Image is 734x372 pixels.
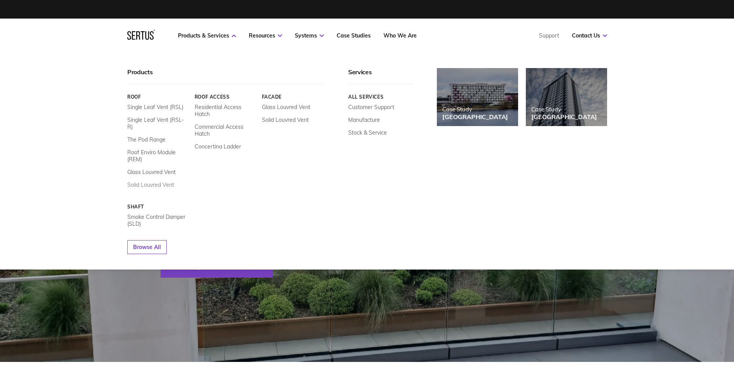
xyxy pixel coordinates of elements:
[127,204,189,210] a: Shaft
[348,104,394,111] a: Customer Support
[437,68,518,126] a: Case Study[GEOGRAPHIC_DATA]
[531,106,597,113] div: Case Study
[348,116,380,123] a: Manufacture
[127,149,189,163] a: Roof Enviro Module (REM)
[127,116,189,130] a: Single Leaf Vent (RSL-R)
[595,282,734,372] iframe: Chat Widget
[127,94,189,100] a: Roof
[348,68,414,84] div: Services
[127,181,174,188] a: Solid Louvred Vent
[127,169,176,176] a: Glass Louvred Vent
[383,32,417,39] a: Who We Are
[262,116,308,123] a: Solid Louvred Vent
[178,32,236,39] a: Products & Services
[127,240,167,254] a: Browse All
[348,129,387,136] a: Stock & Service
[531,113,597,121] div: [GEOGRAPHIC_DATA]
[194,123,256,137] a: Commercial Access Hatch
[127,68,323,84] div: Products
[539,32,559,39] a: Support
[194,94,256,100] a: Roof Access
[442,106,508,113] div: Case Study
[295,32,324,39] a: Systems
[526,68,607,126] a: Case Study[GEOGRAPHIC_DATA]
[262,104,310,111] a: Glass Louvred Vent
[337,32,371,39] a: Case Studies
[127,104,183,111] a: Single Leaf Vent (RSL)
[249,32,282,39] a: Resources
[262,94,323,100] a: Facade
[194,104,256,118] a: Residential Access Hatch
[127,213,189,227] a: Smoke Control Damper (SLD)
[348,94,414,100] a: All services
[127,136,166,143] a: The Pod Range
[572,32,607,39] a: Contact Us
[442,113,508,121] div: [GEOGRAPHIC_DATA]
[194,143,241,150] a: Concertina Ladder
